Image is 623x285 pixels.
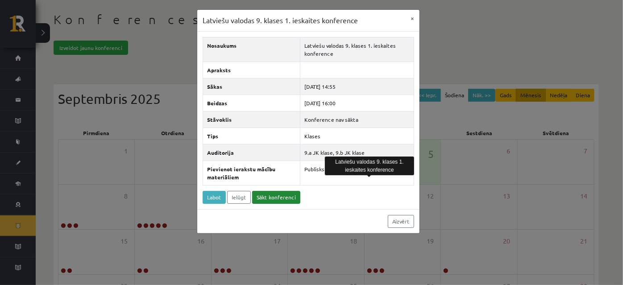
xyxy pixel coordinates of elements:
td: [DATE] 16:00 [300,95,414,111]
td: Latviešu valodas 9. klases 1. ieskaites konference [300,37,414,62]
th: Apraksts [203,62,300,78]
a: Sākt konferenci [252,191,300,204]
td: 9.a JK klase, 9.b JK klase [300,144,414,161]
th: Beidzas [203,95,300,111]
th: Nosaukums [203,37,300,62]
th: Stāvoklis [203,111,300,128]
th: Sākas [203,78,300,95]
a: Labot [203,191,226,204]
div: Latviešu valodas 9. klases 1. ieskaites konference [325,157,414,175]
h3: Latviešu valodas 9. klases 1. ieskaites konference [203,15,358,26]
td: Konference nav sākta [300,111,414,128]
th: Pievienot ierakstu mācību materiāliem [203,161,300,185]
td: Klases [300,128,414,144]
a: Ielūgt [227,191,251,204]
th: Auditorija [203,144,300,161]
td: Publisks [300,161,414,185]
th: Tips [203,128,300,144]
button: × [405,10,419,27]
a: Aizvērt [388,215,414,228]
td: [DATE] 14:55 [300,78,414,95]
